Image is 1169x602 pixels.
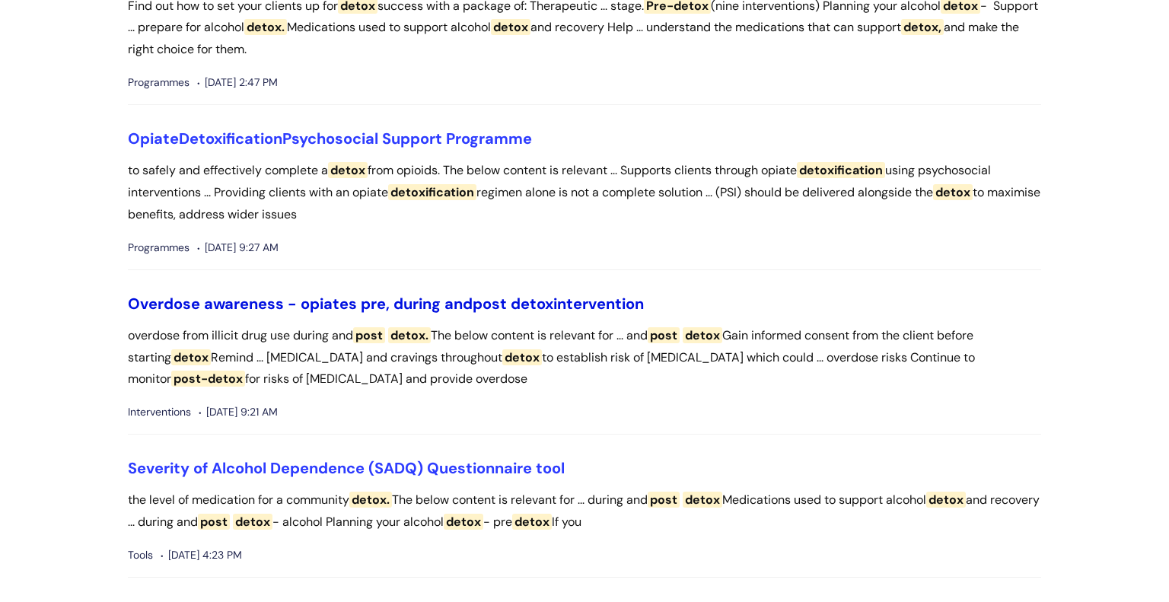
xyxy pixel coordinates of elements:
[128,73,190,92] span: Programmes
[128,403,191,422] span: Interventions
[171,349,211,365] span: detox
[128,160,1041,225] p: to safely and effectively complete a from opioids. The below content is relevant ... Supports cli...
[648,327,680,343] span: post
[797,162,885,178] span: detoxification
[926,492,966,508] span: detox
[349,492,392,508] span: detox.
[197,238,279,257] span: [DATE] 9:27 AM
[683,327,722,343] span: detox
[244,19,287,35] span: detox.
[179,129,282,148] span: Detoxification
[128,458,565,478] a: Severity of Alcohol Dependence (SADQ) Questionnaire tool
[128,294,644,314] a: Overdose awareness - opiates pre, during andpost detoxintervention
[233,514,272,530] span: detox
[128,489,1041,534] p: the level of medication for a community The below content is relevant for ... during and Medicati...
[933,184,973,200] span: detox
[128,238,190,257] span: Programmes
[473,294,507,314] span: post
[683,492,722,508] span: detox
[128,129,532,148] a: OpiateDetoxificationPsychosocial Support Programme
[388,327,431,343] span: detox.
[511,294,553,314] span: detox
[171,371,245,387] span: post-detox
[198,514,230,530] span: post
[128,546,153,565] span: Tools
[648,492,680,508] span: post
[491,19,530,35] span: detox
[128,325,1041,390] p: overdose from illicit drug use during and The below content is relevant for ... and Gain informed...
[199,403,278,422] span: [DATE] 9:21 AM
[197,73,278,92] span: [DATE] 2:47 PM
[328,162,368,178] span: detox
[901,19,944,35] span: detox,
[444,514,483,530] span: detox
[388,184,476,200] span: detoxification
[353,327,385,343] span: post
[512,514,552,530] span: detox
[502,349,542,365] span: detox
[161,546,242,565] span: [DATE] 4:23 PM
